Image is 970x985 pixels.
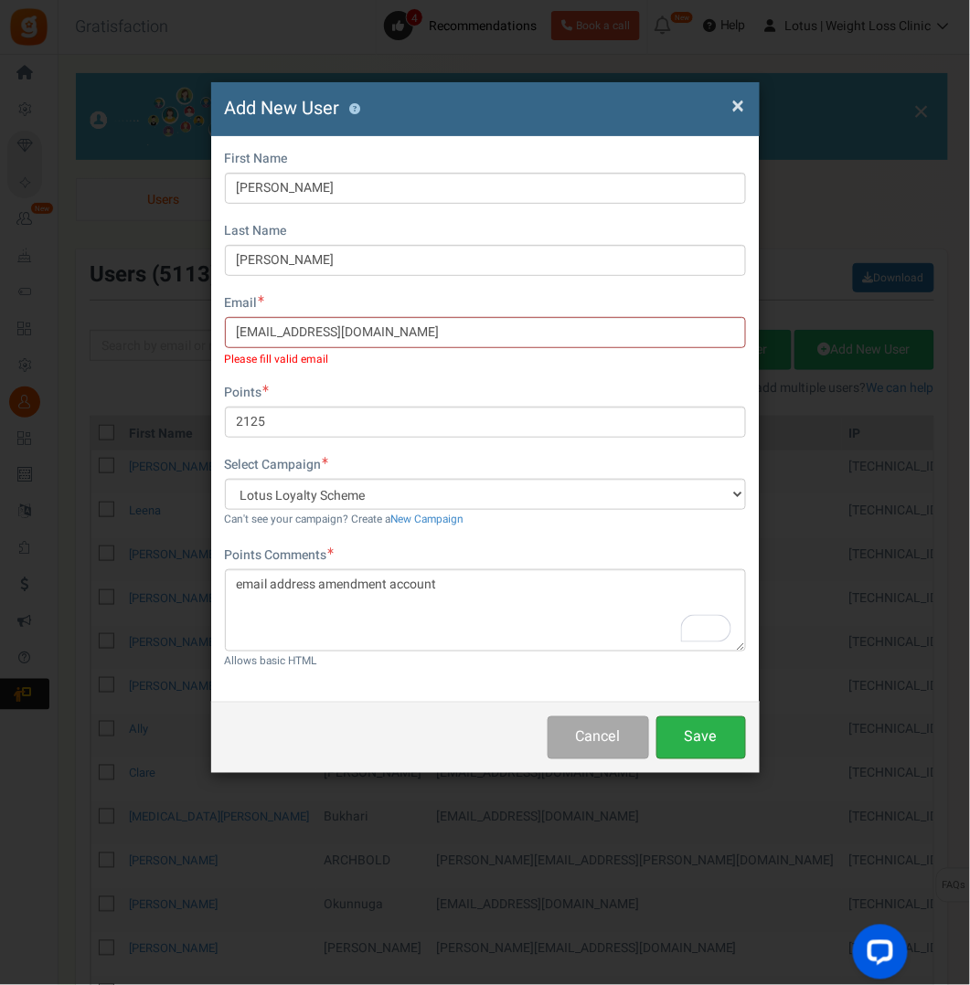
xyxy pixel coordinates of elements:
[225,150,288,168] label: First Name
[225,546,335,565] label: Points Comments
[225,353,746,365] span: Please fill valid email
[656,716,746,759] button: Save
[732,89,745,123] span: ×
[225,294,265,312] label: Email
[225,456,329,474] label: Select Campaign
[225,653,317,669] small: Allows basic HTML
[225,222,287,240] label: Last Name
[548,716,649,759] button: Cancel
[349,103,361,115] button: ?
[225,512,464,527] small: Can't see your campaign? Create a
[225,95,340,122] span: Add New User
[391,512,464,527] a: New Campaign
[225,569,746,651] textarea: To enrich screen reader interactions, please activate Accessibility in Grammarly extension settings
[225,384,270,402] label: Points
